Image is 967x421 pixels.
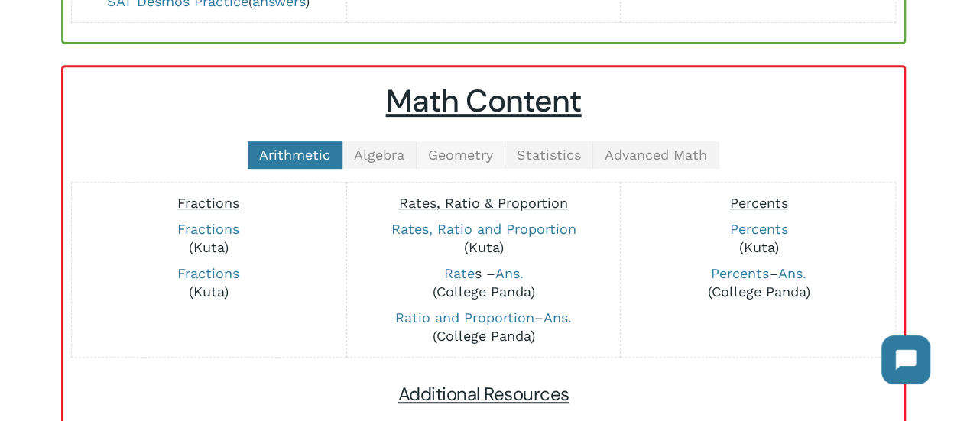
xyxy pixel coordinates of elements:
[391,221,576,237] a: Rates, Ratio and Proportion
[629,220,887,257] p: (Kuta)
[517,147,581,163] span: Statistics
[395,309,534,325] a: Ratio and Proportion
[495,265,524,281] a: Ans.
[80,264,338,301] p: (Kuta)
[866,320,946,400] iframe: Chatbot
[417,141,505,169] a: Geometry
[386,81,582,121] u: Math Content
[342,141,417,169] a: Algebra
[248,141,342,169] a: Arithmetic
[729,195,787,211] span: Percents
[605,147,707,163] span: Advanced Math
[629,264,887,301] p: – (College Panda)
[398,382,569,406] span: Additional Resources
[593,141,719,169] a: Advanced Math
[177,195,239,211] span: Fractions
[177,265,239,281] a: Fractions
[177,221,239,237] a: Fractions
[80,220,338,257] p: (Kuta)
[711,265,769,281] a: Percents
[444,265,475,281] a: Rate
[355,264,613,301] p: s – (College Panda)
[355,309,613,345] p: – (College Panda)
[544,309,572,325] a: Ans.
[778,265,806,281] a: Ans.
[259,147,330,163] span: Arithmetic
[354,147,404,163] span: Algebra
[505,141,593,169] a: Statistics
[355,220,613,257] p: (Kuta)
[428,147,493,163] span: Geometry
[399,195,568,211] span: Rates, Ratio & Proportion
[729,221,787,237] a: Percents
